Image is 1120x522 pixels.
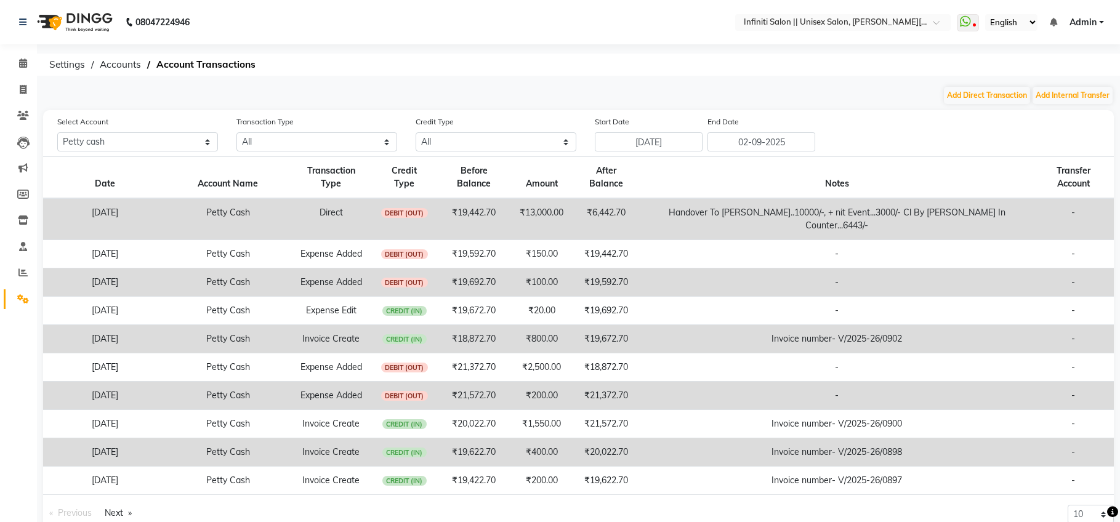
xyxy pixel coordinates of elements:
[1033,353,1114,382] td: -
[436,240,512,268] td: ₹19,592.70
[436,353,512,382] td: ₹21,372.70
[1033,198,1114,240] td: -
[381,363,428,372] span: DEBIT (OUT)
[641,382,1033,410] td: -
[571,438,641,467] td: ₹20,022.70
[436,410,512,438] td: ₹20,022.70
[166,198,289,240] td: Petty Cash
[1033,268,1114,297] td: -
[289,268,373,297] td: Expense Added
[166,467,289,495] td: Petty Cash
[236,116,294,127] label: Transaction Type
[512,297,571,325] td: ₹20.00
[1033,467,1114,495] td: -
[1033,325,1114,353] td: -
[571,240,641,268] td: ₹19,442.70
[43,268,166,297] td: [DATE]
[289,157,373,199] th: Transaction Type
[166,297,289,325] td: Petty Cash
[382,419,427,429] span: CREDIT (IN)
[641,410,1033,438] td: Invoice number- V/2025-26/0900
[1070,16,1097,29] span: Admin
[436,198,512,240] td: ₹19,442.70
[1033,438,1114,467] td: -
[512,198,571,240] td: ₹13,000.00
[289,198,373,240] td: Direct
[382,448,427,457] span: CREDIT (IN)
[166,325,289,353] td: Petty Cash
[641,268,1033,297] td: -
[166,268,289,297] td: Petty Cash
[31,5,116,39] img: logo
[436,438,512,467] td: ₹19,622.70
[166,157,289,199] th: Account Name
[707,116,739,127] label: End Date
[641,438,1033,467] td: Invoice number- V/2025-26/0898
[43,297,166,325] td: [DATE]
[166,240,289,268] td: Petty Cash
[512,157,571,199] th: Amount
[436,157,512,199] th: Before Balance
[436,467,512,495] td: ₹19,422.70
[289,297,373,325] td: Expense Edit
[382,476,427,486] span: CREDIT (IN)
[512,382,571,410] td: ₹200.00
[416,116,454,127] label: Credit Type
[43,157,166,199] th: Date
[641,240,1033,268] td: -
[436,382,512,410] td: ₹21,572.70
[641,297,1033,325] td: -
[150,54,262,76] span: Account Transactions
[595,116,629,127] label: Start Date
[166,410,289,438] td: Petty Cash
[381,278,428,287] span: DEBIT (OUT)
[99,505,138,521] a: Next
[512,325,571,353] td: ₹800.00
[571,268,641,297] td: ₹19,592.70
[43,54,91,76] span: Settings
[94,54,147,76] span: Accounts
[1033,240,1114,268] td: -
[571,382,641,410] td: ₹21,372.70
[436,297,512,325] td: ₹19,672.70
[43,198,166,240] td: [DATE]
[43,505,570,521] nav: Pagination
[382,334,427,344] span: CREDIT (IN)
[436,325,512,353] td: ₹18,872.70
[641,467,1033,495] td: Invoice number- V/2025-26/0897
[595,132,703,151] input: Start Date
[707,132,815,151] input: End Date
[512,268,571,297] td: ₹100.00
[1033,297,1114,325] td: -
[381,249,428,259] span: DEBIT (OUT)
[512,438,571,467] td: ₹400.00
[135,5,190,39] b: 08047224946
[571,198,641,240] td: ₹6,442.70
[381,391,428,401] span: DEBIT (OUT)
[571,410,641,438] td: ₹21,572.70
[289,410,373,438] td: Invoice Create
[1033,410,1114,438] td: -
[436,268,512,297] td: ₹19,692.70
[289,382,373,410] td: Expense Added
[166,438,289,467] td: Petty Cash
[1033,157,1114,199] th: Transfer Account
[289,467,373,495] td: Invoice Create
[166,353,289,382] td: Petty Cash
[289,438,373,467] td: Invoice Create
[43,382,166,410] td: [DATE]
[57,116,108,127] label: Select Account
[289,353,373,382] td: Expense Added
[43,325,166,353] td: [DATE]
[43,467,166,495] td: [DATE]
[944,87,1030,104] button: Add Direct Transaction
[43,410,166,438] td: [DATE]
[571,297,641,325] td: ₹19,692.70
[373,157,436,199] th: Credit Type
[641,157,1033,199] th: Notes
[571,353,641,382] td: ₹18,872.70
[571,467,641,495] td: ₹19,622.70
[1033,87,1113,104] button: Add Internal Transfer
[43,353,166,382] td: [DATE]
[289,325,373,353] td: Invoice Create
